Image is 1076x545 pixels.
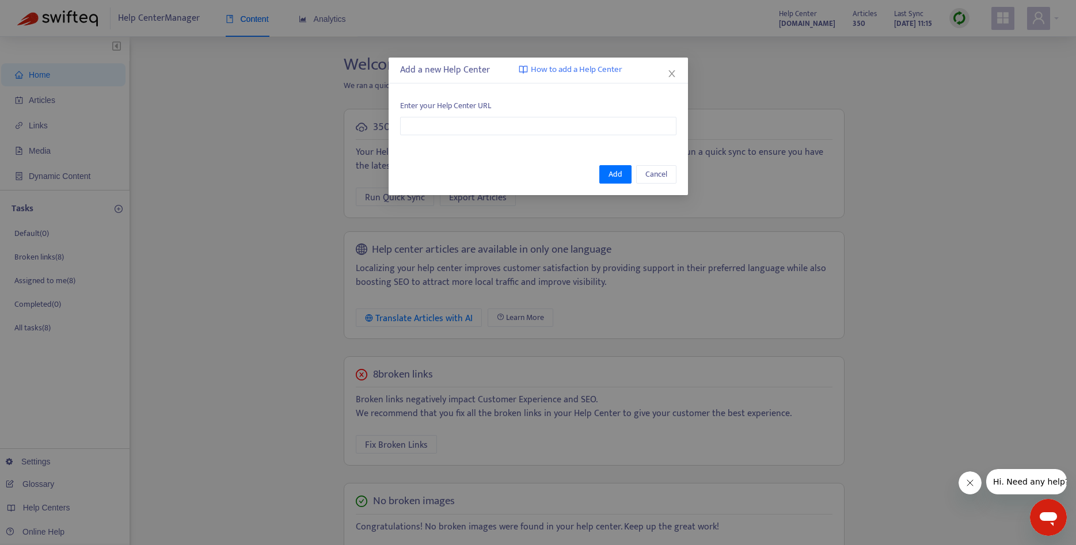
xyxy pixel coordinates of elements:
[667,69,676,78] span: close
[400,100,676,112] span: Enter your Help Center URL
[986,469,1067,494] iframe: Message from company
[1030,499,1067,536] iframe: Button to launch messaging window
[636,165,676,184] button: Cancel
[666,67,678,80] button: Close
[400,63,676,77] div: Add a new Help Center
[599,165,632,184] button: Add
[609,168,622,181] span: Add
[645,168,667,181] span: Cancel
[519,65,528,74] img: image-link
[531,63,622,77] span: How to add a Help Center
[7,8,83,17] span: Hi. Need any help?
[959,471,982,494] iframe: Close message
[519,63,622,77] a: How to add a Help Center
